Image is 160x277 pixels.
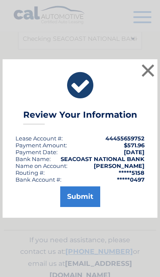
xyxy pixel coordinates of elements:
div: : [15,149,58,155]
button: Submit [60,186,100,207]
div: Bank Name: [15,155,51,162]
h3: Review Your Information [23,110,137,125]
span: [DATE] [124,149,145,155]
strong: 44455659752 [105,135,145,142]
div: Name on Account: [15,162,68,169]
div: Routing #: [15,169,45,176]
div: Bank Account #: [15,176,62,183]
span: $571.96 [124,142,145,149]
strong: SEACOAST NATIONAL BANK [61,155,145,162]
button: × [139,62,157,79]
strong: [PERSON_NAME] [94,162,145,169]
span: Payment Date [15,149,56,155]
div: Payment Amount: [15,142,67,149]
div: Lease Account #: [15,135,63,142]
